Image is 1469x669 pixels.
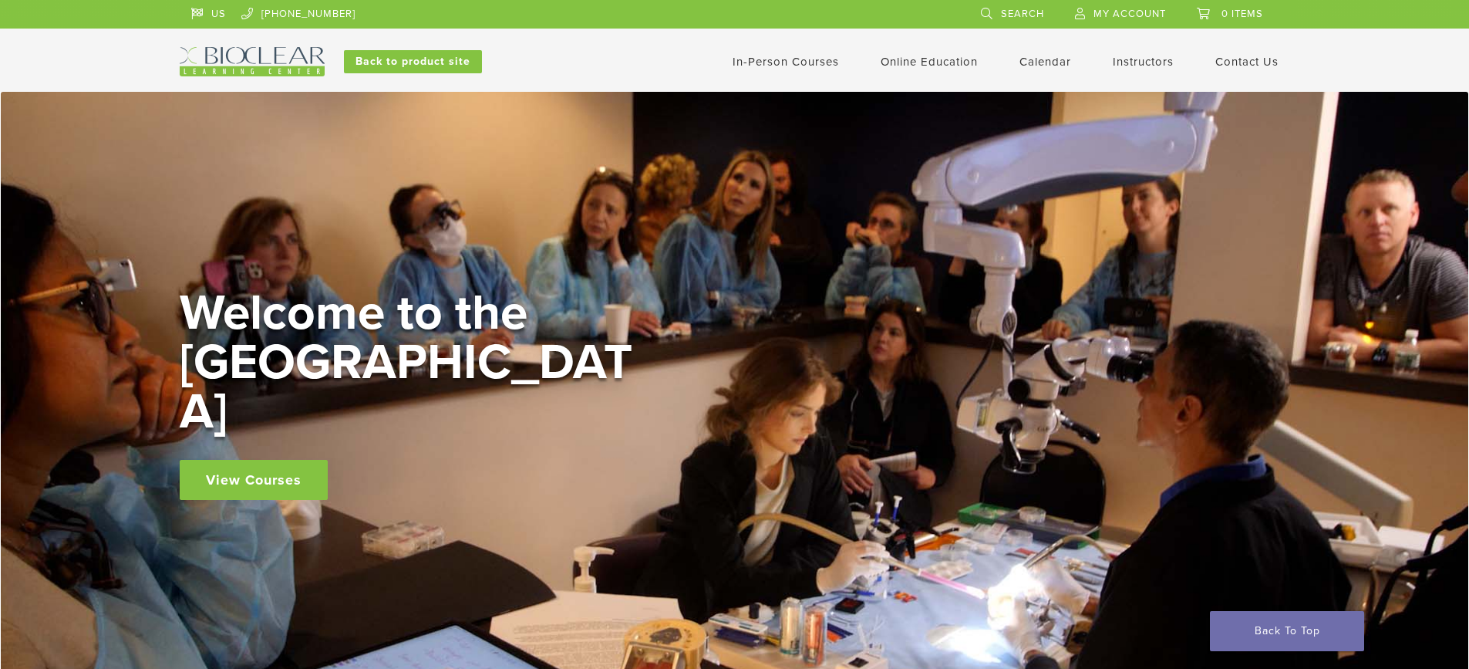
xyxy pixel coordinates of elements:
[1001,8,1044,20] span: Search
[1093,8,1166,20] span: My Account
[881,55,978,69] a: Online Education
[1210,611,1364,651] a: Back To Top
[1019,55,1071,69] a: Calendar
[180,289,642,437] h2: Welcome to the [GEOGRAPHIC_DATA]
[733,55,839,69] a: In-Person Courses
[180,47,325,76] img: Bioclear
[1221,8,1263,20] span: 0 items
[1215,55,1279,69] a: Contact Us
[180,460,328,500] a: View Courses
[344,50,482,73] a: Back to product site
[1113,55,1174,69] a: Instructors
